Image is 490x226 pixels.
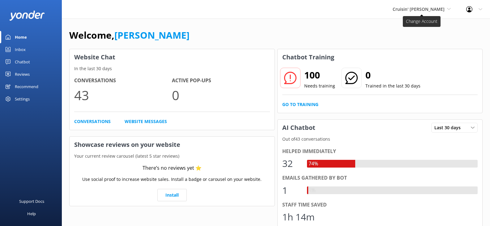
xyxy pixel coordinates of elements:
[82,176,262,183] p: Use social proof to increase website sales. Install a badge or carousel on your website.
[9,11,45,21] img: yonder-white-logo.png
[278,136,483,143] p: Out of 43 conversations
[15,31,27,43] div: Home
[125,118,167,125] a: Website Messages
[143,164,202,172] div: There’s no reviews yet ⭐
[304,83,335,89] p: Needs training
[15,56,30,68] div: Chatbot
[27,207,36,220] div: Help
[307,186,317,194] div: 2%
[282,183,301,198] div: 1
[278,49,339,65] h3: Chatbot Training
[282,147,478,156] div: Helped immediately
[157,189,187,201] a: Install
[282,156,301,171] div: 32
[15,43,26,56] div: Inbox
[69,28,190,43] h1: Welcome,
[434,124,464,131] span: Last 30 days
[15,93,30,105] div: Settings
[70,153,275,160] p: Your current review carousel (latest 5 star reviews)
[74,85,172,105] p: 43
[70,65,275,72] p: In the last 30 days
[282,174,478,182] div: Emails gathered by bot
[15,68,30,80] div: Reviews
[282,201,478,209] div: Staff time saved
[19,195,44,207] div: Support Docs
[393,6,445,12] span: Cruisin' [PERSON_NAME]
[278,120,320,136] h3: AI Chatbot
[282,210,315,224] div: 1h 14m
[282,101,318,108] a: Go to Training
[15,80,38,93] div: Recommend
[74,77,172,85] h4: Conversations
[70,137,275,153] h3: Showcase reviews on your website
[74,118,111,125] a: Conversations
[114,29,190,41] a: [PERSON_NAME]
[172,85,270,105] p: 0
[307,160,320,168] div: 74%
[365,83,420,89] p: Trained in the last 30 days
[304,68,335,83] h2: 100
[172,77,270,85] h4: Active Pop-ups
[70,49,275,65] h3: Website Chat
[365,68,420,83] h2: 0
